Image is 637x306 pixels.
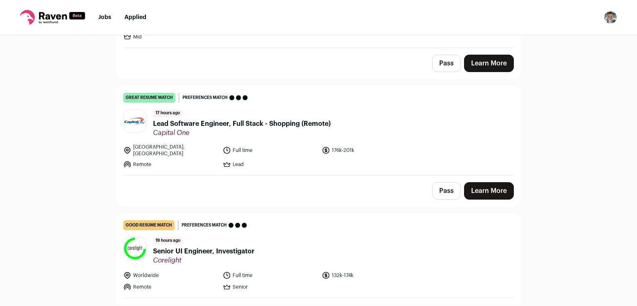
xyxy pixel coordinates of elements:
li: Remote [123,283,218,291]
li: Full time [223,271,317,279]
span: 19 hours ago [153,237,183,245]
li: Mid [123,33,218,41]
li: Worldwide [123,271,218,279]
span: Lead Software Engineer, Full Stack - Shopping (Remote) [153,119,331,129]
button: Open dropdown [604,11,617,24]
a: good resume match Preferences match 19 hours ago Senior UI Engineer, Investigator Corelight World... [117,214,520,298]
span: 17 hours ago [153,109,182,117]
li: Full time [223,144,317,157]
li: Lead [223,160,317,169]
li: Senior [223,283,317,291]
span: Capital One [153,129,331,137]
a: Applied [124,14,146,20]
a: great resume match Preferences match 17 hours ago Lead Software Engineer, Full Stack - Shopping (... [117,86,520,175]
li: 176k-201k [322,144,416,157]
span: Corelight [153,256,255,265]
li: Remote [123,160,218,169]
a: Learn More [464,182,514,200]
img: 19917917-medium_jpg [604,11,617,24]
div: good resume match [123,220,175,230]
span: Senior UI Engineer, Investigator [153,246,255,256]
div: great resume match [123,93,175,103]
button: Pass [432,182,461,200]
img: 24b4cd1a14005e1eb0453b1a75ab48f7ab5ae425408ff78ab99c55fada566dcb.jpg [124,110,146,132]
a: Jobs [98,14,111,20]
span: Preferences match [182,221,227,229]
span: Preferences match [182,94,228,102]
button: Pass [432,55,461,72]
img: 4df7329c8f8e62c67029b075bb5549167265cc499e0d42bafcae13a590f9710e.png [124,237,146,260]
li: 132k-174k [322,271,416,279]
li: [GEOGRAPHIC_DATA], [GEOGRAPHIC_DATA] [123,144,218,157]
a: Learn More [464,55,514,72]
